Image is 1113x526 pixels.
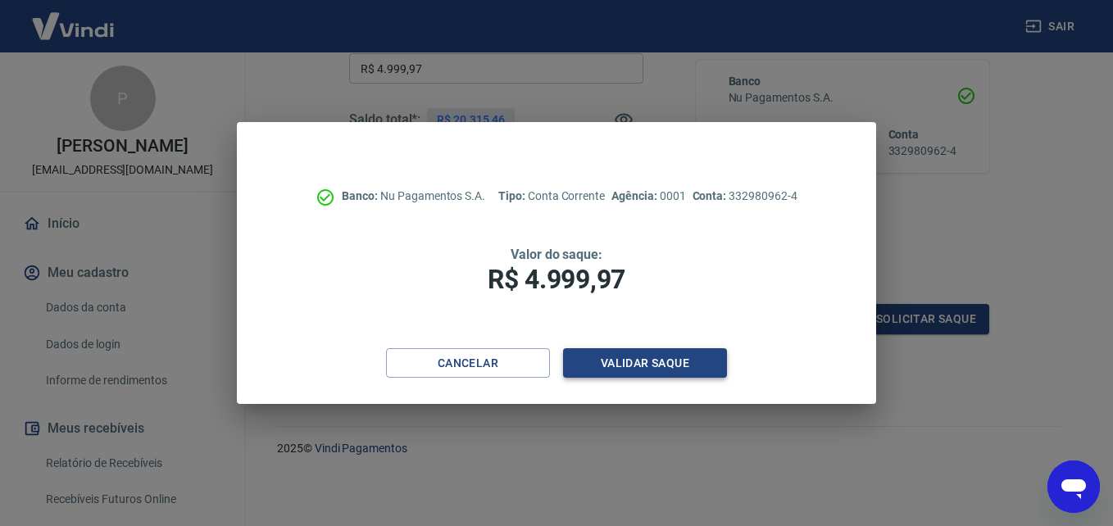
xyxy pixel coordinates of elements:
span: Agência: [611,189,660,202]
iframe: Botão para abrir a janela de mensagens [1047,460,1100,513]
span: Tipo: [498,189,528,202]
p: 332980962-4 [693,188,797,205]
p: Nu Pagamentos S.A. [342,188,485,205]
span: Conta: [693,189,729,202]
button: Validar saque [563,348,727,379]
span: R$ 4.999,97 [488,264,625,295]
span: Valor do saque: [511,247,602,262]
p: 0001 [611,188,685,205]
p: Conta Corrente [498,188,605,205]
button: Cancelar [386,348,550,379]
span: Banco: [342,189,380,202]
